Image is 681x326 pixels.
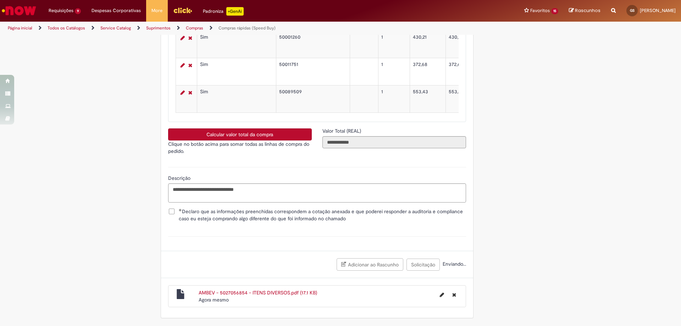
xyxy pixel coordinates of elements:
ul: Trilhas de página [5,22,449,35]
button: Excluir AMBEV - 5027056854 - ITENS DIVERSOS.pdf [448,289,460,300]
textarea: Descrição [168,183,466,203]
a: Remover linha 7 [187,88,194,97]
a: Remover linha 6 [187,61,194,70]
td: Sim [197,58,276,85]
a: Editar Linha 6 [179,61,187,70]
span: [PERSON_NAME] [640,7,676,13]
span: Requisições [49,7,73,14]
button: Calcular valor total da compra [168,128,312,140]
td: 372,68 [445,58,491,85]
span: Somente leitura - Valor Total (REAL) [322,128,362,134]
td: 430,21 [410,31,445,58]
label: Somente leitura - Valor Total (REAL) [322,127,362,134]
td: 50089509 [276,85,350,113]
td: 1 [378,85,410,113]
a: Página inicial [8,25,32,31]
span: Enviando... [441,261,466,267]
a: Compras [186,25,203,31]
span: Agora mesmo [199,297,229,303]
span: GS [630,8,635,13]
img: ServiceNow [1,4,37,18]
td: 553,43 [410,85,445,113]
td: 553,43 [445,85,491,113]
button: Editar nome de arquivo AMBEV - 5027056854 - ITENS DIVERSOS.pdf [436,289,448,300]
td: 1 [378,31,410,58]
a: AMBEV - 5027056854 - ITENS DIVERSOS.pdf (17.1 KB) [199,289,317,296]
span: Obrigatório Preenchido [179,209,182,211]
td: 1 [378,58,410,85]
td: 430,21 [445,31,491,58]
a: Remover linha 5 [187,34,194,42]
p: Clique no botão acima para somar todas as linhas de compra do pedido. [168,140,312,155]
a: Compras rápidas (Speed Buy) [218,25,276,31]
a: Suprimentos [146,25,171,31]
span: Declaro que as informações preenchidas correspondem a cotação anexada e que poderei responder a a... [179,208,466,222]
td: Sim [197,85,276,113]
time: 01/10/2025 13:08:46 [199,297,229,303]
a: Editar Linha 5 [179,34,187,42]
input: Valor Total (REAL) [322,136,466,148]
td: 50001260 [276,31,350,58]
td: 372,68 [410,58,445,85]
span: Descrição [168,175,192,181]
td: 50011751 [276,58,350,85]
a: Editar Linha 7 [179,88,187,97]
a: Service Catalog [100,25,131,31]
td: Sim [197,31,276,58]
a: Todos os Catálogos [48,25,85,31]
